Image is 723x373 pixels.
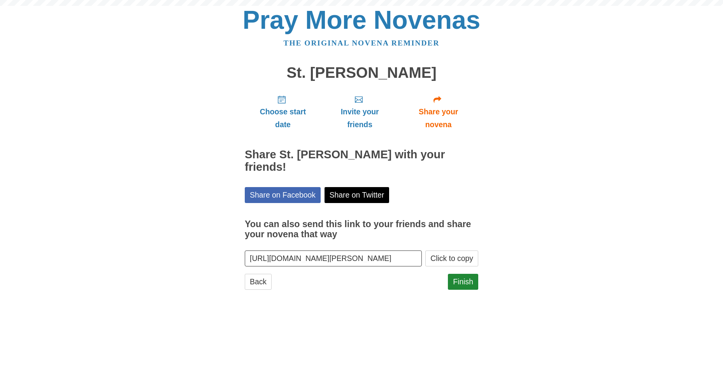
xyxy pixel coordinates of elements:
[398,89,478,135] a: Share your novena
[245,149,478,173] h2: Share St. [PERSON_NAME] with your friends!
[321,89,398,135] a: Invite your friends
[245,89,321,135] a: Choose start date
[245,219,478,239] h3: You can also send this link to your friends and share your novena that way
[325,187,390,203] a: Share on Twitter
[243,5,481,34] a: Pray More Novenas
[245,187,321,203] a: Share on Facebook
[245,274,272,290] a: Back
[448,274,478,290] a: Finish
[425,250,478,266] button: Click to copy
[329,105,391,131] span: Invite your friends
[406,105,470,131] span: Share your novena
[284,39,440,47] a: The original novena reminder
[253,105,313,131] span: Choose start date
[245,65,478,81] h1: St. [PERSON_NAME]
